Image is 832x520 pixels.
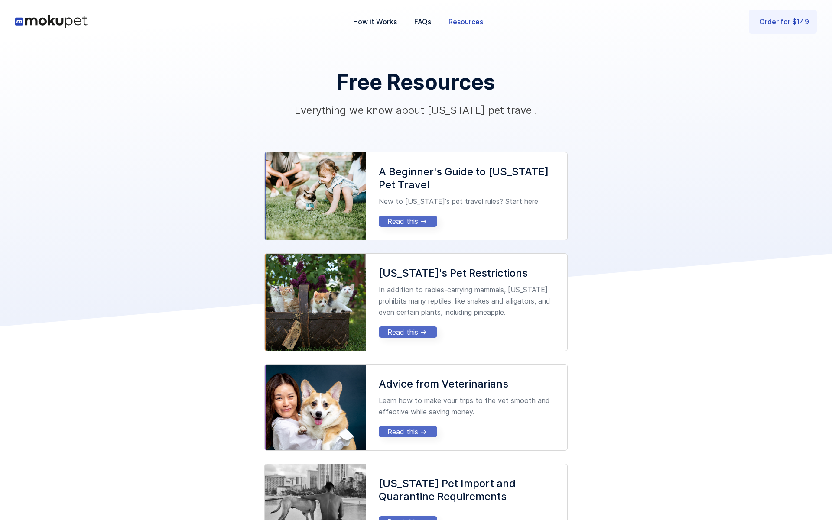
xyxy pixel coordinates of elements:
h3: [US_STATE] Pet Import and Quarantine Requirements [379,477,554,503]
div: Read this -> [387,427,429,436]
a: FAQs [406,7,440,36]
a: home [15,15,88,28]
h3: A Beginner's Guide to [US_STATE] Pet Travel [379,165,554,191]
a: Resources [440,7,492,36]
p: Everything we know about [US_STATE] pet travel. [295,103,537,117]
div: Order for $149 [759,16,809,27]
h1: Free Resources [337,69,495,95]
div: Read this -> [387,328,429,336]
a: How it Works [344,7,406,36]
a: Advice from VeterinariansLearn how to make your trips to the vet smooth and effective while savin... [264,364,568,451]
a: Order for $149 [749,10,817,34]
h3: [US_STATE]'s Pet Restrictions [379,267,554,280]
a: A Beginner's Guide to [US_STATE] Pet TravelNew to [US_STATE]'s pet travel rules? Start here.Read ... [264,152,568,240]
div: Read this -> [387,217,429,226]
p: New to [US_STATE]'s pet travel rules? Start here. [379,196,554,207]
p: Learn how to make your trips to the vet smooth and effective while saving money. [379,395,554,417]
a: [US_STATE]'s Pet RestrictionsIn addition to rabies-carrying mammals, [US_STATE] prohibits many re... [264,253,568,351]
p: In addition to rabies-carrying mammals, [US_STATE] prohibits many reptiles, like snakes and allig... [379,284,554,318]
h3: Advice from Veterinarians [379,378,554,391]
